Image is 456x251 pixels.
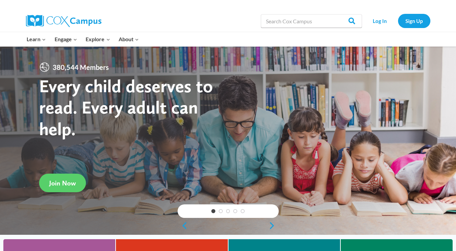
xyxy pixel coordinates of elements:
[50,62,112,73] span: 380,544 Members
[119,35,139,44] span: About
[233,209,237,213] a: 4
[26,15,101,27] img: Cox Campus
[219,209,223,213] a: 2
[39,75,213,140] strong: Every child deserves to read. Every adult can help.
[55,35,77,44] span: Engage
[261,14,362,28] input: Search Cox Campus
[365,14,430,28] nav: Secondary Navigation
[226,209,230,213] a: 3
[27,35,46,44] span: Learn
[269,222,279,230] a: next
[211,209,215,213] a: 1
[86,35,110,44] span: Explore
[39,174,86,192] a: Join Now
[178,222,188,230] a: previous
[23,32,143,46] nav: Primary Navigation
[49,179,76,187] span: Join Now
[178,219,279,232] div: content slider buttons
[398,14,430,28] a: Sign Up
[241,209,245,213] a: 5
[365,14,395,28] a: Log In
